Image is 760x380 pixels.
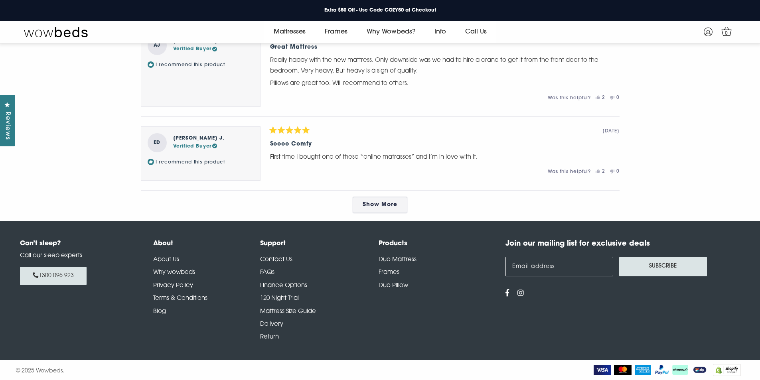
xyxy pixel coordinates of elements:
span: Was this helpful? [548,169,591,174]
img: PayPal Logo [654,365,669,375]
a: FAQs [260,270,274,276]
span: I recommend this product [156,160,225,165]
a: 0 [719,24,733,38]
a: Frames [379,270,399,276]
h4: Support [260,239,379,248]
span: 0 [722,30,730,37]
div: Verified Buyer [173,45,218,53]
span: Show More [363,202,397,208]
a: Duo Pillow [379,283,408,289]
div: © 2025 Wowbeds. [16,364,380,376]
a: Return [260,334,279,340]
a: Why wowbeds [153,270,195,276]
button: 0 [610,95,620,100]
img: American Express Logo [635,365,651,375]
strong: ED [148,133,167,152]
strong: [PERSON_NAME] J. [173,136,225,141]
span: Was this helpful? [548,96,591,100]
p: Pillows are great too. Will recommend to others. [270,78,620,89]
strong: AJ [148,36,167,55]
p: Call our sleep experts [20,252,133,261]
a: Mattresses [264,21,315,43]
div: Great Mattress [270,43,620,52]
a: Show more reviews [353,197,407,213]
a: Extra $50 Off - Use Code COZY50 at Checkout [318,5,442,16]
a: View us on Facebook - opens in a new tab [505,290,509,297]
button: 2 [596,95,605,100]
button: Subscribe [619,257,707,276]
h4: Products [379,239,497,248]
a: Duo Mattress [379,257,417,263]
div: Soooo comfy [270,140,620,149]
input: Email address [505,257,613,276]
h4: Can’t sleep? [20,239,133,248]
div: Verified Buyer [173,143,225,150]
a: Delivery [260,321,283,327]
img: Shopify secure badge [713,364,741,376]
a: Frames [315,21,357,43]
span: I recommend this product [156,63,225,67]
button: 0 [610,169,620,174]
a: Why Wowbeds? [357,21,425,43]
span: [DATE] [602,129,619,134]
button: 2 [596,169,605,174]
a: Privacy Policy [153,283,193,289]
a: Finance Options [260,283,307,289]
img: AfterPay Logo [672,365,688,375]
a: Blog [153,309,166,315]
a: 120 Night Trial [260,295,299,301]
h4: Join our mailing list for exclusive deals [505,239,740,250]
a: View us on Instagram - opens in a new tab [517,290,524,297]
a: Terms & Conditions [153,295,207,301]
a: Mattress Size Guide [260,309,316,315]
a: Contact Us [260,257,292,263]
img: Wow Beds Logo [24,26,88,37]
img: MasterCard Logo [614,365,632,375]
span: Reviews [2,112,12,140]
img: ZipPay Logo [691,365,708,375]
p: Really happy with the new mattress. Only downside was we had to hire a crane to get it from the f... [270,55,620,77]
a: 1300 096 923 [20,267,87,285]
a: Info [425,21,456,43]
a: About Us [153,257,179,263]
a: Call Us [456,21,496,43]
h4: About [153,239,260,248]
img: Visa Logo [594,365,611,375]
p: First time I bought one of these “online matrasses” and I’m in love with it. [270,152,620,163]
